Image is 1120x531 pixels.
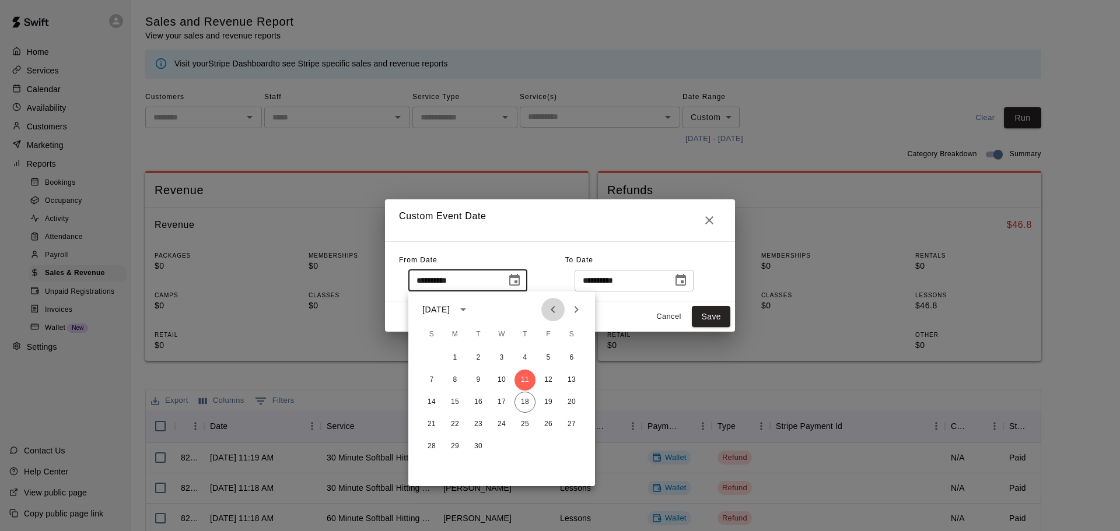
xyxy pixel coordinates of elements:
[491,370,512,391] button: 10
[561,392,582,413] button: 20
[561,414,582,435] button: 27
[444,414,466,435] button: 22
[421,323,442,346] span: Sunday
[468,370,489,391] button: 9
[514,392,535,413] button: 18
[421,370,442,391] button: 7
[565,298,588,321] button: Next month
[561,347,582,368] button: 6
[491,414,512,435] button: 24
[491,392,512,413] button: 17
[421,392,442,413] button: 14
[421,436,442,457] button: 28
[538,323,559,346] span: Friday
[561,323,582,346] span: Saturday
[650,308,687,326] button: Cancel
[453,300,473,319] button: calendar view is open, switch to year view
[444,392,466,413] button: 15
[538,392,559,413] button: 19
[491,323,512,346] span: Wednesday
[541,298,565,321] button: Previous month
[669,269,692,292] button: Choose date, selected date is Sep 18, 2025
[491,347,512,368] button: 3
[385,199,735,241] h2: Custom Event Date
[514,370,535,391] button: 11
[514,414,535,435] button: 25
[514,323,535,346] span: Thursday
[444,436,466,457] button: 29
[561,370,582,391] button: 13
[468,347,489,368] button: 2
[503,269,526,292] button: Choose date, selected date is Sep 11, 2025
[565,256,593,264] span: To Date
[468,392,489,413] button: 16
[399,256,437,264] span: From Date
[698,209,721,232] button: Close
[514,347,535,368] button: 4
[468,323,489,346] span: Tuesday
[444,370,466,391] button: 8
[538,370,559,391] button: 12
[468,436,489,457] button: 30
[538,347,559,368] button: 5
[692,306,730,328] button: Save
[421,414,442,435] button: 21
[538,414,559,435] button: 26
[422,304,450,316] div: [DATE]
[444,323,466,346] span: Monday
[444,347,466,368] button: 1
[468,414,489,435] button: 23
